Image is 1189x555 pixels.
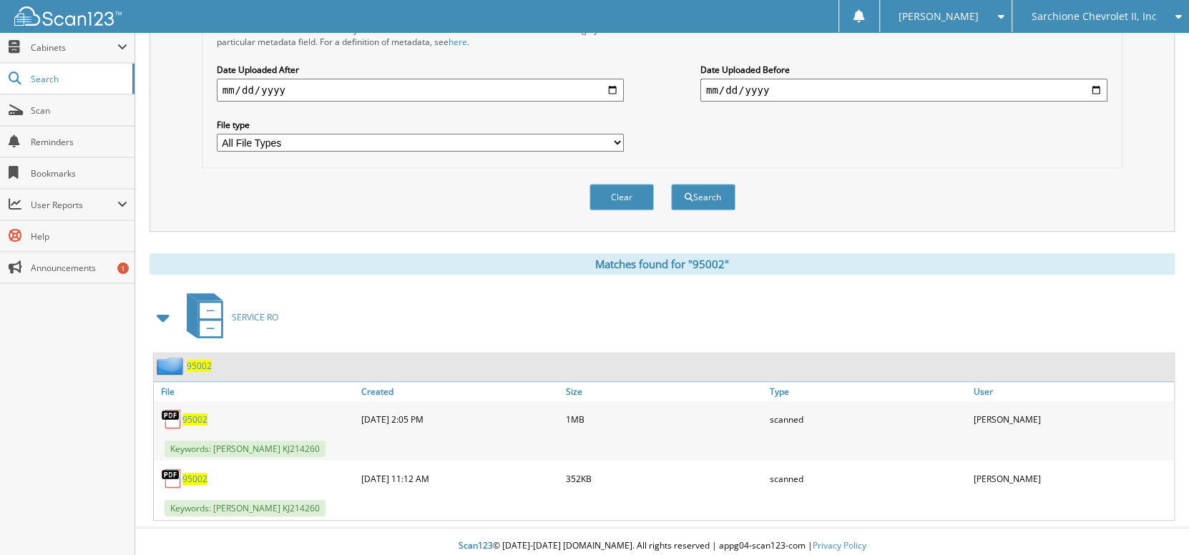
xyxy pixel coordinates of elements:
a: File [154,382,358,401]
div: All metadata fields are searched by default. Select a cabinet with metadata to enable filtering b... [217,24,625,48]
div: Matches found for "95002" [150,253,1175,275]
span: Sarchione Chevrolet II, Inc [1031,12,1156,21]
img: PDF.png [161,408,182,430]
span: [PERSON_NAME] [899,12,979,21]
img: PDF.png [161,468,182,489]
div: [DATE] 11:12 AM [358,464,562,493]
div: [PERSON_NAME] [970,405,1174,433]
span: Announcements [31,262,127,274]
span: User Reports [31,199,117,211]
input: start [217,79,625,102]
a: Created [358,382,562,401]
span: Keywords: [PERSON_NAME] KJ214260 [165,500,326,516]
span: Help [31,230,127,242]
a: 95002 [182,413,207,426]
a: Type [766,382,970,401]
span: Keywords: [PERSON_NAME] KJ214260 [165,441,326,457]
a: here [449,36,467,48]
button: Clear [589,184,654,210]
a: 95002 [182,473,207,485]
span: Scan123 [459,539,493,551]
div: scanned [766,405,970,433]
div: [PERSON_NAME] [970,464,1174,493]
a: SERVICE RO [178,289,278,345]
span: SERVICE RO [232,311,278,323]
a: Size [562,382,765,401]
span: Search [31,73,125,85]
a: User [970,382,1174,401]
span: Cabinets [31,41,117,54]
a: Privacy Policy [813,539,866,551]
input: end [700,79,1108,102]
span: Bookmarks [31,167,127,180]
span: Scan [31,104,127,117]
div: scanned [766,464,970,493]
img: folder2.png [157,357,187,375]
div: [DATE] 2:05 PM [358,405,562,433]
label: Date Uploaded Before [700,64,1108,76]
div: 1 [117,262,129,274]
button: Search [671,184,735,210]
a: 95002 [187,360,212,372]
img: scan123-logo-white.svg [14,6,122,26]
label: File type [217,119,625,131]
span: Reminders [31,136,127,148]
div: 352KB [562,464,765,493]
div: 1MB [562,405,765,433]
label: Date Uploaded After [217,64,625,76]
iframe: Chat Widget [1117,486,1189,555]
